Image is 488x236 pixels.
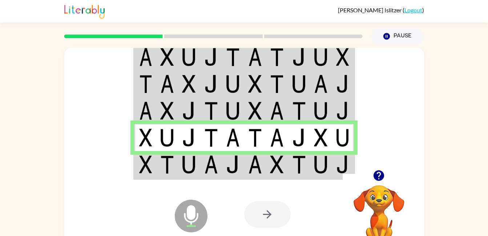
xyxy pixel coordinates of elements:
img: t [226,48,240,66]
img: a [204,155,218,174]
img: x [160,102,174,120]
img: j [336,102,349,120]
img: j [336,75,349,93]
img: t [204,102,218,120]
img: Literably [64,3,105,19]
img: j [204,75,218,93]
img: t [160,155,174,174]
img: u [160,129,174,147]
button: Pause [371,28,424,45]
img: t [248,129,262,147]
img: t [270,48,284,66]
span: [PERSON_NAME] Islitzer [338,7,403,13]
img: x [139,129,152,147]
img: x [270,155,284,174]
img: t [204,129,218,147]
img: u [292,75,306,93]
img: j [182,102,196,120]
img: u [314,102,328,120]
img: x [248,75,262,93]
img: a [270,102,284,120]
img: u [182,155,196,174]
img: u [314,155,328,174]
img: t [270,75,284,93]
img: u [314,48,328,66]
img: a [160,75,174,93]
img: j [182,129,196,147]
img: x [336,48,349,66]
img: u [226,75,240,93]
img: t [292,155,306,174]
img: x [314,129,328,147]
img: x [139,155,152,174]
img: j [292,129,306,147]
img: j [336,155,349,174]
img: a [139,48,152,66]
img: x [248,102,262,120]
img: u [226,102,240,120]
img: a [314,75,328,93]
img: j [204,48,218,66]
img: u [182,48,196,66]
img: x [182,75,196,93]
img: a [248,48,262,66]
img: a [270,129,284,147]
img: a [226,129,240,147]
div: ( ) [338,7,424,13]
img: j [226,155,240,174]
img: t [139,75,152,93]
img: a [139,102,152,120]
img: x [160,48,174,66]
img: u [336,129,349,147]
img: a [248,155,262,174]
a: Logout [404,7,422,13]
img: j [292,48,306,66]
img: t [292,102,306,120]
